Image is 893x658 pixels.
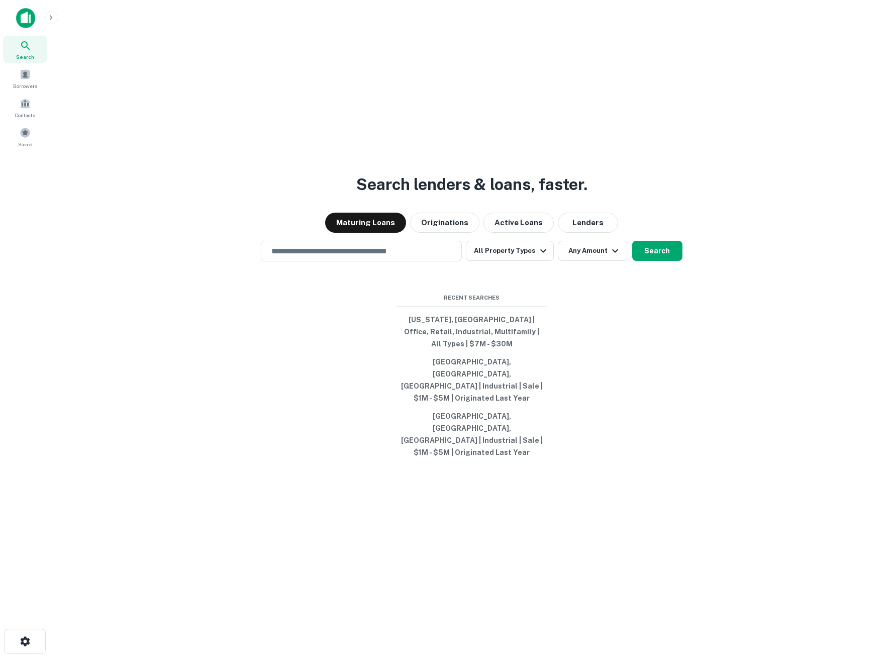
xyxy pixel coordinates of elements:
[396,407,547,461] button: [GEOGRAPHIC_DATA], [GEOGRAPHIC_DATA], [GEOGRAPHIC_DATA] | Industrial | Sale | $1M - $5M | Origina...
[632,241,682,261] button: Search
[558,241,628,261] button: Any Amount
[558,213,618,233] button: Lenders
[356,172,587,197] h3: Search lenders & loans, faster.
[396,353,547,407] button: [GEOGRAPHIC_DATA], [GEOGRAPHIC_DATA], [GEOGRAPHIC_DATA] | Industrial | Sale | $1M - $5M | Origina...
[483,213,554,233] button: Active Loans
[16,8,35,28] img: capitalize-icon.png
[3,36,47,63] a: Search
[396,311,547,353] button: [US_STATE], [GEOGRAPHIC_DATA] | Office, Retail, Industrial, Multifamily | All Types | $7M - $30M
[410,213,479,233] button: Originations
[3,123,47,150] a: Saved
[466,241,553,261] button: All Property Types
[15,111,35,119] span: Contacts
[3,94,47,121] a: Contacts
[16,53,34,61] span: Search
[13,82,37,90] span: Borrowers
[3,65,47,92] a: Borrowers
[18,140,33,148] span: Saved
[396,294,547,302] span: Recent Searches
[325,213,406,233] button: Maturing Loans
[843,578,893,626] iframe: Chat Widget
